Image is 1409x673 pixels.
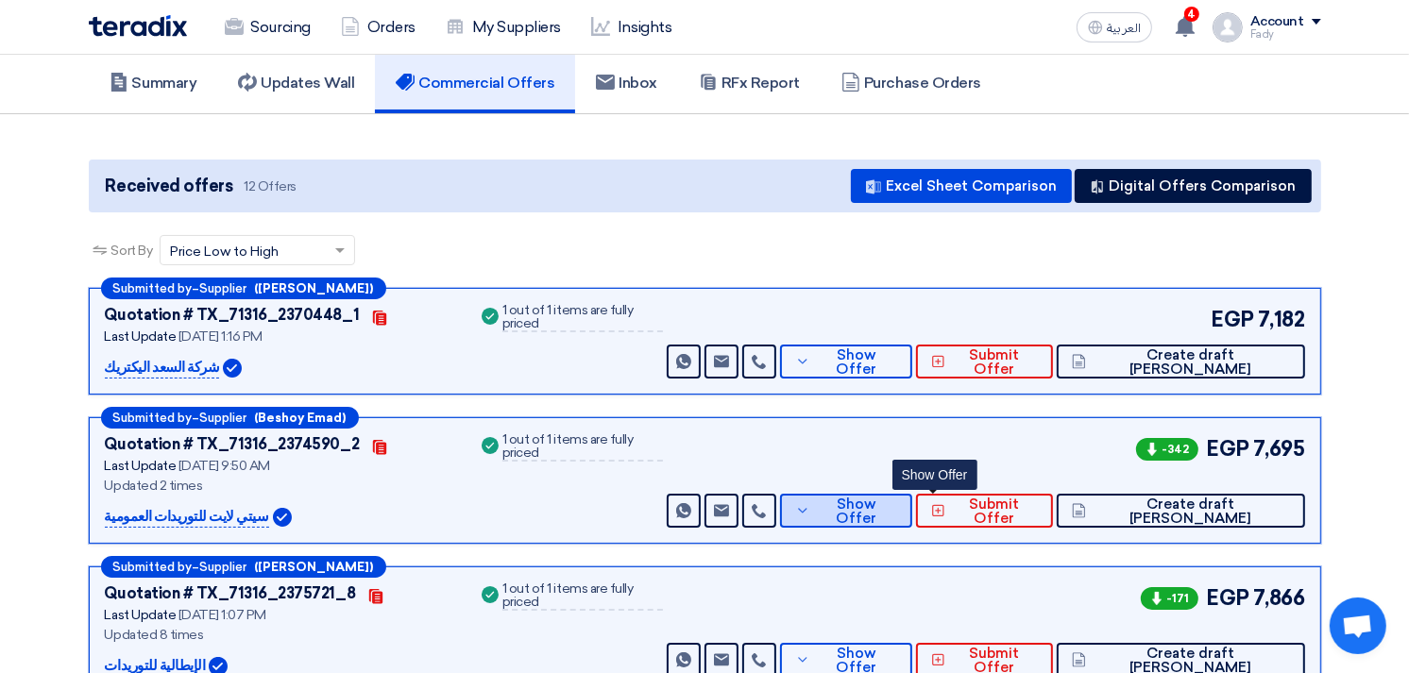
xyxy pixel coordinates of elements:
[815,497,897,526] span: Show Offer
[780,345,912,379] button: Show Offer
[916,494,1053,528] button: Submit Offer
[375,53,575,113] a: Commercial Offers
[110,74,197,93] h5: Summary
[950,497,1038,526] span: Submit Offer
[431,7,576,48] a: My Suppliers
[1253,433,1305,464] span: 7,695
[1141,587,1198,610] span: -171
[916,345,1053,379] button: Submit Offer
[851,169,1072,203] button: Excel Sheet Comparison
[89,53,218,113] a: Summary
[111,241,153,261] span: Sort By
[255,282,374,294] b: ([PERSON_NAME])
[105,582,356,605] div: Quotation # TX_71316_2375721_8
[1206,582,1249,614] span: EGP
[1091,497,1289,526] span: Create draft [PERSON_NAME]
[1206,433,1249,464] span: EGP
[244,177,297,195] span: 12 Offers
[105,476,455,496] div: Updated 2 times
[113,561,193,573] span: Submitted by
[273,508,292,527] img: Verified Account
[1213,12,1243,42] img: profile_test.png
[1057,345,1304,379] button: Create draft [PERSON_NAME]
[1091,348,1289,377] span: Create draft [PERSON_NAME]
[105,625,455,645] div: Updated 8 times
[101,407,359,429] div: –
[105,357,220,379] p: شركة السعد اليكتريك
[1075,169,1312,203] button: Digital Offers Comparison
[105,433,360,456] div: Quotation # TX_71316_2374590_2
[170,242,279,261] span: Price Low to High
[101,556,386,578] div: –
[326,7,431,48] a: Orders
[780,494,912,528] button: Show Offer
[178,607,266,623] span: [DATE] 1:07 PM
[1136,438,1198,461] span: -342
[815,348,897,377] span: Show Offer
[105,506,269,529] p: سيتي لايت للتوريدات العمومية
[950,348,1038,377] span: Submit Offer
[575,53,678,113] a: Inbox
[1250,29,1321,40] div: Fady
[892,460,977,490] div: Show Offer
[105,328,177,345] span: Last Update
[1253,582,1305,614] span: 7,866
[596,74,657,93] h5: Inbox
[223,359,242,378] img: Verified Account
[200,282,247,294] span: Supplier
[178,328,263,345] span: [DATE] 1:16 PM
[200,561,247,573] span: Supplier
[105,458,177,474] span: Last Update
[841,74,981,93] h5: Purchase Orders
[1184,7,1199,22] span: 4
[106,174,233,199] span: Received offers
[502,582,663,611] div: 1 out of 1 items are fully priced
[178,458,270,474] span: [DATE] 9:50 AM
[210,7,326,48] a: Sourcing
[1077,12,1152,42] button: العربية
[396,74,554,93] h5: Commercial Offers
[1250,14,1304,30] div: Account
[502,433,663,462] div: 1 out of 1 items are fully priced
[255,561,374,573] b: ([PERSON_NAME])
[699,74,800,93] h5: RFx Report
[576,7,687,48] a: Insights
[678,53,821,113] a: RFx Report
[1107,22,1141,35] span: العربية
[502,304,663,332] div: 1 out of 1 items are fully priced
[255,412,347,424] b: (Beshoy Emad)
[1057,494,1304,528] button: Create draft [PERSON_NAME]
[1258,304,1305,335] span: 7,182
[821,53,1002,113] a: Purchase Orders
[238,74,354,93] h5: Updates Wall
[1330,597,1386,654] div: Open chat
[200,412,247,424] span: Supplier
[113,412,193,424] span: Submitted by
[101,278,386,299] div: –
[105,304,360,327] div: Quotation # TX_71316_2370448_1
[105,607,177,623] span: Last Update
[1211,304,1254,335] span: EGP
[89,15,187,37] img: Teradix logo
[113,282,193,294] span: Submitted by
[217,53,375,113] a: Updates Wall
